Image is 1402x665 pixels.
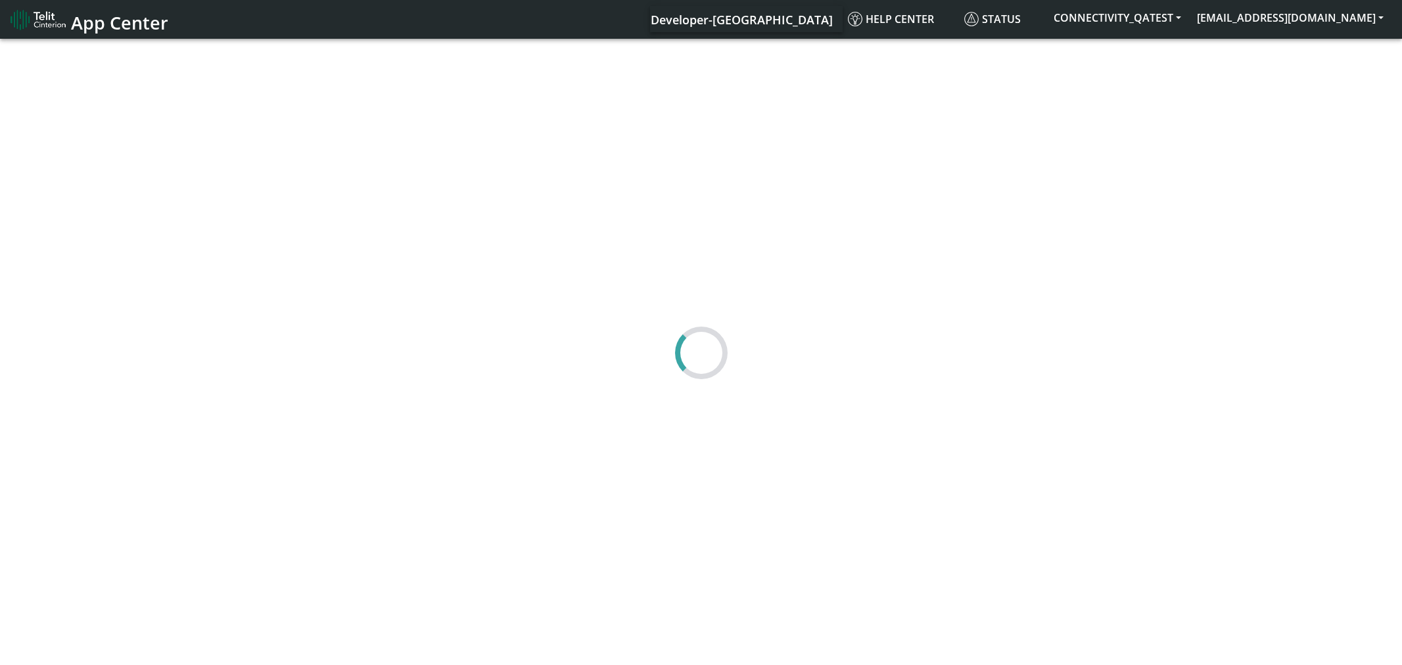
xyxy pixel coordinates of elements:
[848,12,862,26] img: knowledge.svg
[843,6,959,32] a: Help center
[964,12,1021,26] span: Status
[651,12,833,28] span: Developer-[GEOGRAPHIC_DATA]
[650,6,832,32] a: Your current platform instance
[11,9,66,30] img: logo-telit-cinterion-gw-new.png
[964,12,979,26] img: status.svg
[1046,6,1189,30] button: CONNECTIVITY_QATEST
[11,5,166,34] a: App Center
[1189,6,1391,30] button: [EMAIL_ADDRESS][DOMAIN_NAME]
[848,12,934,26] span: Help center
[71,11,168,35] span: App Center
[959,6,1046,32] a: Status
